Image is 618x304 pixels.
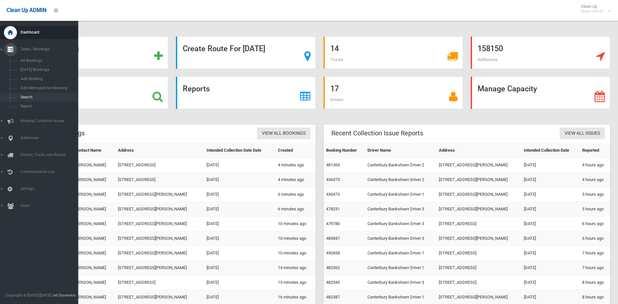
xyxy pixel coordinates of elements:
td: Canterbury Bankstown Driver 3 [365,202,436,217]
a: 14 Trucks [323,37,463,69]
td: 10 minutes ago [275,217,315,231]
th: Booking Number [323,143,365,158]
td: [DATE] [204,173,276,187]
td: 4 minutes ago [275,158,315,173]
td: Canterbury Bankstown Driver 1 [365,246,436,261]
strong: Reports [183,84,210,93]
span: Clean Up ADMIN [7,7,46,13]
td: [STREET_ADDRESS][PERSON_NAME] [115,187,204,202]
td: [STREET_ADDRESS][PERSON_NAME] [115,231,204,246]
td: [STREET_ADDRESS][PERSON_NAME] [436,173,521,187]
th: Contact Name [72,143,116,158]
td: [DATE] [204,246,276,261]
span: Drivers [330,97,343,102]
td: [PERSON_NAME] [72,275,116,290]
td: Canterbury Bankstown Driver 3 [365,217,436,231]
span: Dashboard [19,30,83,35]
td: Canterbury Bankstown Driver 3 [365,275,436,290]
td: 10 minutes ago [275,246,315,261]
td: 4 minutes ago [275,173,315,187]
td: 7 hours ago [580,261,610,275]
a: 481369 [326,162,340,167]
td: 6 hours ago [580,217,610,231]
span: Users [19,204,83,208]
td: [PERSON_NAME] [72,246,116,261]
td: [DATE] [204,158,276,173]
th: Intended Collection Date [521,143,579,158]
a: Manage Capacity [471,77,610,109]
td: 7 hours ago [580,246,610,261]
td: Canterbury Bankstown Driver 1 [365,261,436,275]
td: [STREET_ADDRESS][PERSON_NAME] [436,231,521,246]
td: 6 minutes ago [275,202,315,217]
a: Search [29,77,168,109]
a: 483847 [326,236,340,241]
span: All Bookings [19,58,78,63]
th: Created [275,143,315,158]
td: 6 minutes ago [275,187,315,202]
td: [STREET_ADDRESS][PERSON_NAME] [115,246,204,261]
small: Super Admin [581,9,603,14]
td: [STREET_ADDRESS] [115,173,204,187]
td: 14 minutes ago [275,261,315,275]
span: Copyright © [DATE]-[DATE] [5,293,51,297]
td: [STREET_ADDRESS] [115,275,204,290]
td: [DATE] [204,202,276,217]
a: Reports [176,77,315,109]
strong: 14 [330,44,339,53]
td: 5 hours ago [580,187,610,202]
span: Report [19,104,78,109]
td: [DATE] [521,217,579,231]
td: [DATE] [521,173,579,187]
td: 8 hours ago [580,275,610,290]
td: [DATE] [521,275,579,290]
header: Recent Collection Issue Reports [323,127,431,140]
td: 5 hours ago [580,202,610,217]
strong: Manage Capacity [478,84,537,93]
a: 482387 [326,295,340,299]
span: Drivers, Trucks and Routes [19,153,83,157]
td: 10 minutes ago [275,231,315,246]
a: 478231 [326,206,340,211]
td: 15 minutes ago [275,275,315,290]
td: [STREET_ADDRESS][PERSON_NAME] [115,261,204,275]
td: [STREET_ADDRESS][PERSON_NAME] [115,202,204,217]
td: [STREET_ADDRESS] [436,261,521,275]
span: Add Booking [19,77,78,81]
td: [STREET_ADDRESS][PERSON_NAME] [436,158,521,173]
a: Create Route For [DATE] [176,37,315,69]
td: Canterbury Bankstown Driver 2 [365,173,436,187]
td: [PERSON_NAME] [72,217,116,231]
span: Tasks / Bookings [19,47,83,52]
td: [PERSON_NAME] [72,158,116,173]
a: View All Bookings [257,128,310,140]
span: Clean Up [578,4,610,14]
td: [PERSON_NAME] [72,261,116,275]
td: [PERSON_NAME] [72,231,116,246]
a: 17 Drivers [323,77,463,109]
td: [DATE] [521,187,579,202]
td: [DATE] [204,275,276,290]
strong: Jet Dynamics [52,293,76,297]
td: [STREET_ADDRESS][PERSON_NAME] [115,217,204,231]
th: Reported [580,143,610,158]
span: Booking Collection Issues [19,119,83,123]
span: Addresses [478,57,497,62]
td: Canterbury Bankstown Driver 1 [365,187,436,202]
strong: 17 [330,84,339,93]
td: Canterbury Bankstown Driver 3 [365,231,436,246]
td: [STREET_ADDRESS] [436,275,521,290]
a: 482362 [326,265,340,270]
strong: Create Route For [DATE] [183,44,265,53]
a: 158150 Addresses [471,37,610,69]
td: [DATE] [521,261,579,275]
th: Address [436,143,521,158]
span: Search [19,95,78,99]
a: Add Booking [29,37,168,69]
span: [DATE] Bookings [19,68,78,72]
strong: 158150 [478,44,503,53]
td: [DATE] [204,217,276,231]
td: [DATE] [521,202,579,217]
th: Address [115,143,204,158]
td: [DATE] [204,231,276,246]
